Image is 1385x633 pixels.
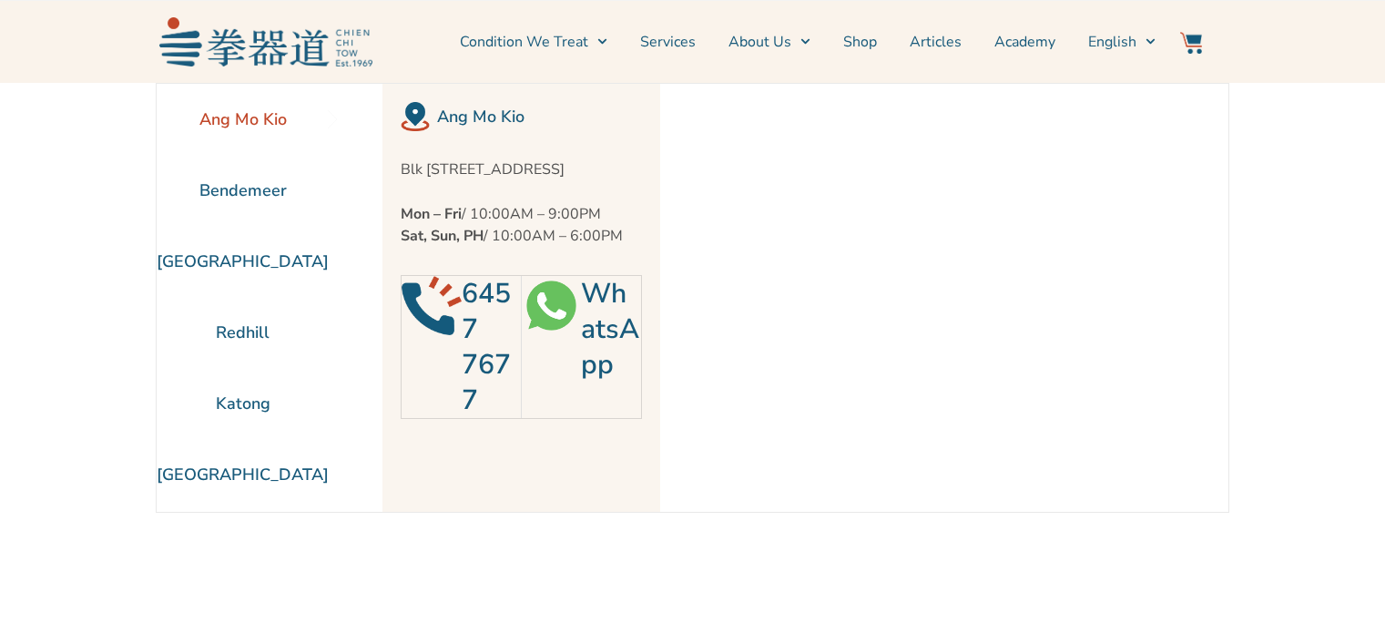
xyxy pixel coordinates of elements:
a: Services [640,19,696,65]
strong: Sat, Sun, PH [401,226,484,246]
a: Articles [910,19,962,65]
a: Academy [994,19,1055,65]
a: 6457 7677 [462,275,511,419]
a: About Us [728,19,810,65]
span: English [1088,31,1136,53]
a: WhatsApp [581,275,639,383]
strong: Mon – Fri [401,204,462,224]
h2: Ang Mo Kio [437,104,642,129]
a: Shop [843,19,877,65]
a: Switch to English [1088,19,1156,65]
nav: Menu [382,19,1156,65]
iframe: Chien Chi Tow Healthcare Ang Mo Kio [660,84,1176,512]
p: / 10:00AM – 9:00PM / 10:00AM – 6:00PM [401,203,642,247]
a: Condition We Treat [460,19,607,65]
img: Website Icon-03 [1180,32,1202,54]
p: Blk [STREET_ADDRESS] [401,158,642,180]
